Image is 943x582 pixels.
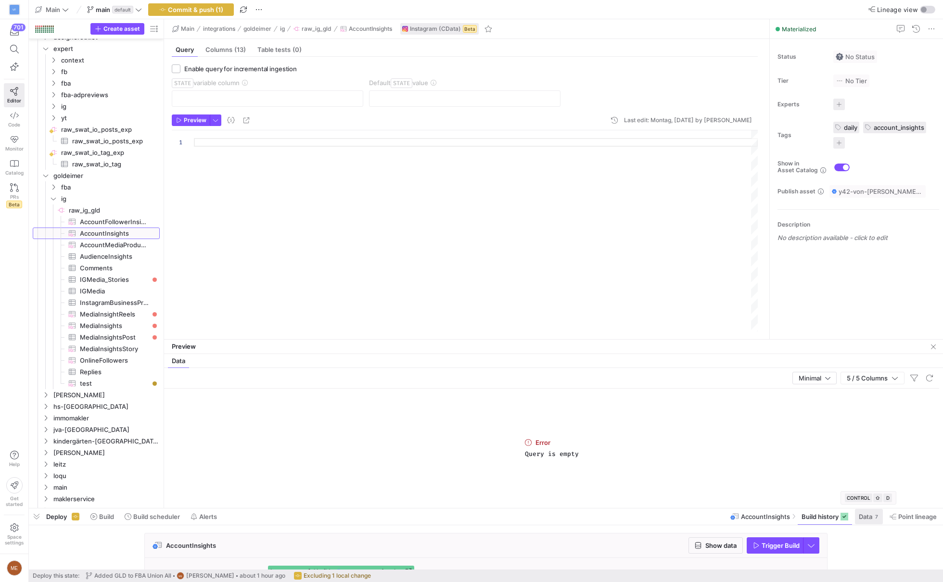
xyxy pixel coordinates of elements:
[841,372,905,384] button: 5 / 5 Columns
[33,297,160,308] a: InstagramBusinessProfile​​​​​​​​​
[61,101,158,112] span: ig
[33,181,160,193] div: Press SPACE to select this row.
[80,263,149,274] span: Comments​​​​​​​​​
[172,79,240,87] span: variable column
[836,53,843,61] img: No status
[33,89,160,101] div: Press SPACE to select this row.
[782,25,816,33] span: Materialized
[148,3,234,16] button: Commit & push (1)
[177,572,184,580] div: ME
[80,286,149,297] span: IGMedia​​​​​​​​​
[181,25,194,32] span: Main
[53,493,158,505] span: maklerservice
[747,537,803,554] button: Trigger Build
[80,367,149,378] span: Replies​​​​​​​​​
[61,193,158,204] span: ig
[257,47,302,53] span: Table tests
[120,508,184,525] button: Build scheduler
[184,65,297,73] span: Enable query for incremental ingestion
[33,331,160,343] a: MediaInsightsPost​​​​​​​​​
[72,136,149,147] span: raw_swat_io_posts_exp​​​​​​​​​
[33,193,160,204] div: Press SPACE to select this row.
[53,413,158,424] span: immomakler
[33,158,160,170] a: raw_swat_io_tag​​​​​​​​​
[53,447,158,458] span: [PERSON_NAME]
[8,122,20,127] span: Code
[839,188,923,195] span: y42-von-[PERSON_NAME]-v3 / y42_Main / source__raw_ig_gld__AccountInsights
[184,117,206,124] span: Preview
[33,401,160,412] div: Press SPACE to select this row.
[33,274,160,285] a: IGMedia_Stories​​​​​​​​​
[240,572,285,579] span: about 1 hour ago
[799,374,821,382] span: Minimal
[33,147,160,158] a: raw_swat_io_tag_exp​​​​​​​​
[4,558,25,578] button: ME
[349,25,392,32] span: AccountInsights
[33,493,160,505] div: Press SPACE to select this row.
[33,251,160,262] a: AudienceInsights​​​​​​​​​
[4,519,25,550] a: Spacesettings
[33,147,160,158] div: Press SPACE to select this row.
[186,572,234,579] span: [PERSON_NAME]
[802,513,839,520] span: Build history
[885,508,941,525] button: Point lineage
[53,424,158,435] span: jva-[GEOGRAPHIC_DATA]
[33,158,160,170] div: Press SPACE to select this row.
[80,274,149,285] span: IGMedia_Stories​​​​​​​​​
[234,47,246,53] span: (13)
[33,366,160,378] div: Press SPACE to select this row.
[94,572,171,579] span: Added GLD to FBA Union All
[874,124,924,131] span: account_insights
[61,55,158,66] span: context
[741,513,790,520] span: AccountInsights
[86,508,118,525] button: Build
[877,6,918,13] span: Lineage view
[199,513,217,520] span: Alerts
[33,101,160,112] div: Press SPACE to select this row.
[33,378,160,389] div: Press SPACE to select this row.
[410,25,461,32] span: Instagram (CData)
[53,505,158,516] span: markero
[525,450,579,458] span: Query is empty
[46,513,67,520] span: Deploy
[5,534,24,545] span: Space settings
[33,239,160,251] div: Press SPACE to select this row.
[33,297,160,308] div: Press SPACE to select this row.
[338,23,395,35] button: AccountInsights
[61,124,158,135] span: raw_swat_io_posts_exp​​​​​​​​
[80,251,149,262] span: AudienceInsights​​​​​​​​​
[103,25,140,32] span: Create asset
[33,470,160,481] div: Press SPACE to select this row.
[61,182,158,193] span: fba
[33,124,160,135] div: Press SPACE to select this row.
[336,568,412,575] a: source__raw_ig_gld__AccountInsights
[304,572,371,579] span: Excluding 1 local change
[80,240,149,251] span: AccountMediaProductType​​​​​​​​​
[343,568,403,575] span: source__raw_ig_gld__AccountInsights
[33,228,160,239] a: AccountInsights​​​​​​​​​
[172,78,193,88] span: STATE
[33,308,160,320] div: Press SPACE to select this row.
[836,77,843,85] img: No tier
[624,117,752,124] div: Last edit: Montag, [DATE] by [PERSON_NAME]
[53,482,158,493] span: main
[402,26,408,32] img: undefined
[33,239,160,251] a: AccountMediaProductType​​​​​​​​​
[80,332,149,343] span: MediaInsightsPost​​​​​​​​​
[833,51,877,63] button: No statusNo Status
[10,194,19,200] span: PRs
[7,560,22,576] div: ME
[33,320,160,331] div: Press SPACE to select this row.
[33,43,160,54] div: Press SPACE to select this row.
[80,309,149,320] span: MediaInsightReels​​​​​​​​​
[777,188,816,195] span: Publish asset
[705,542,737,549] span: Show data
[898,513,937,520] span: Point lineage
[33,204,160,216] a: raw_ig_gld​​​​​​​​
[33,54,160,66] div: Press SPACE to select this row.
[33,262,160,274] div: Press SPACE to select this row.
[33,481,160,493] div: Press SPACE to select this row.
[33,285,160,297] div: Press SPACE to select this row.
[80,228,149,239] span: AccountInsights​​​​​​​​​
[5,170,24,176] span: Catalog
